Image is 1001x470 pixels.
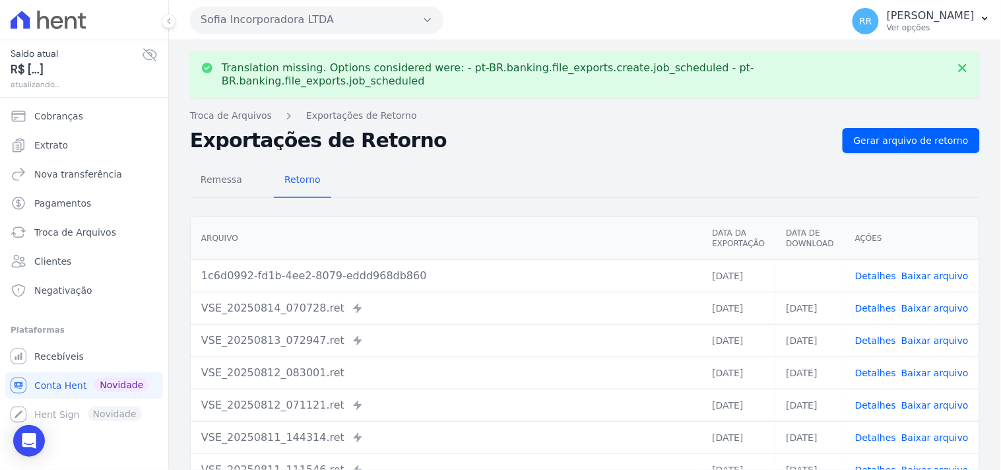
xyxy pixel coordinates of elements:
[901,271,969,281] a: Baixar arquivo
[5,190,163,217] a: Pagamentos
[5,132,163,158] a: Extrato
[190,7,443,33] button: Sofia Incorporadora LTDA
[843,128,980,153] a: Gerar arquivo de retorno
[34,197,91,210] span: Pagamentos
[701,259,775,292] td: [DATE]
[34,139,68,152] span: Extrato
[855,335,896,346] a: Detalhes
[13,425,45,457] div: Open Intercom Messenger
[201,397,691,413] div: VSE_20250812_071121.ret
[11,322,158,338] div: Plataformas
[201,430,691,446] div: VSE_20250811_144314.ret
[901,368,969,378] a: Baixar arquivo
[901,335,969,346] a: Baixar arquivo
[34,284,92,297] span: Negativação
[842,3,1001,40] button: RR [PERSON_NAME] Ver opções
[859,17,872,26] span: RR
[776,292,845,324] td: [DATE]
[276,166,329,193] span: Retorno
[201,333,691,349] div: VSE_20250813_072947.ret
[776,421,845,453] td: [DATE]
[5,161,163,187] a: Nova transferência
[201,268,691,284] div: 1c6d0992-fd1b-4ee2-8079-eddd968db860
[901,303,969,314] a: Baixar arquivo
[855,432,896,443] a: Detalhes
[34,255,71,268] span: Clientes
[190,109,272,123] a: Troca de Arquivos
[190,164,253,198] a: Remessa
[855,303,896,314] a: Detalhes
[11,79,142,90] span: atualizando...
[901,432,969,443] a: Baixar arquivo
[11,103,158,428] nav: Sidebar
[776,324,845,356] td: [DATE]
[701,421,775,453] td: [DATE]
[222,61,948,88] p: Translation missing. Options considered were: - pt-BR.banking.file_exports.create.job_scheduled -...
[5,277,163,304] a: Negativação
[5,372,163,399] a: Conta Hent Novidade
[5,248,163,275] a: Clientes
[776,356,845,389] td: [DATE]
[855,271,896,281] a: Detalhes
[5,343,163,370] a: Recebíveis
[701,324,775,356] td: [DATE]
[701,356,775,389] td: [DATE]
[94,378,148,392] span: Novidade
[190,109,980,123] nav: Breadcrumb
[34,226,116,239] span: Troca de Arquivos
[190,131,832,150] h2: Exportações de Retorno
[701,389,775,421] td: [DATE]
[34,350,84,363] span: Recebíveis
[201,300,691,316] div: VSE_20250814_070728.ret
[701,217,775,260] th: Data da Exportação
[11,47,142,61] span: Saldo atual
[887,22,975,33] p: Ver opções
[274,164,331,198] a: Retorno
[701,292,775,324] td: [DATE]
[34,110,83,123] span: Cobranças
[193,166,250,193] span: Remessa
[306,109,417,123] a: Exportações de Retorno
[855,400,896,411] a: Detalhes
[34,168,122,181] span: Nova transferência
[11,61,142,79] span: R$ [...]
[5,103,163,129] a: Cobranças
[776,389,845,421] td: [DATE]
[34,379,86,392] span: Conta Hent
[855,368,896,378] a: Detalhes
[887,9,975,22] p: [PERSON_NAME]
[854,134,969,147] span: Gerar arquivo de retorno
[5,219,163,246] a: Troca de Arquivos
[776,217,845,260] th: Data de Download
[201,365,691,381] div: VSE_20250812_083001.ret
[191,217,701,260] th: Arquivo
[901,400,969,411] a: Baixar arquivo
[845,217,979,260] th: Ações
